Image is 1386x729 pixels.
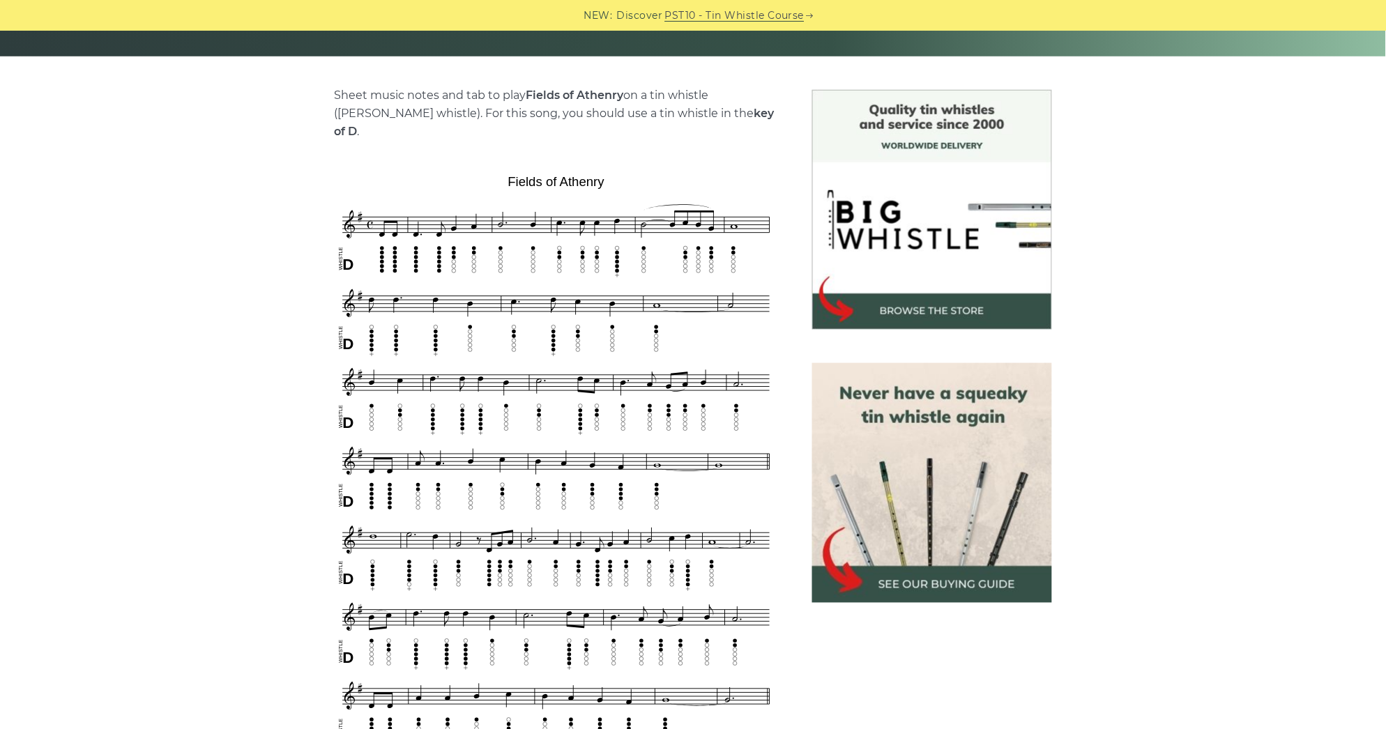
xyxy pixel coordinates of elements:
span: Discover [617,8,663,24]
span: NEW: [584,8,613,24]
a: PST10 - Tin Whistle Course [665,8,805,24]
p: Sheet music notes and tab to play on a tin whistle ([PERSON_NAME] whistle). For this song, you sh... [334,86,779,141]
img: tin whistle buying guide [812,363,1052,603]
strong: Fields of Athenry [526,89,623,102]
img: BigWhistle Tin Whistle Store [812,90,1052,330]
